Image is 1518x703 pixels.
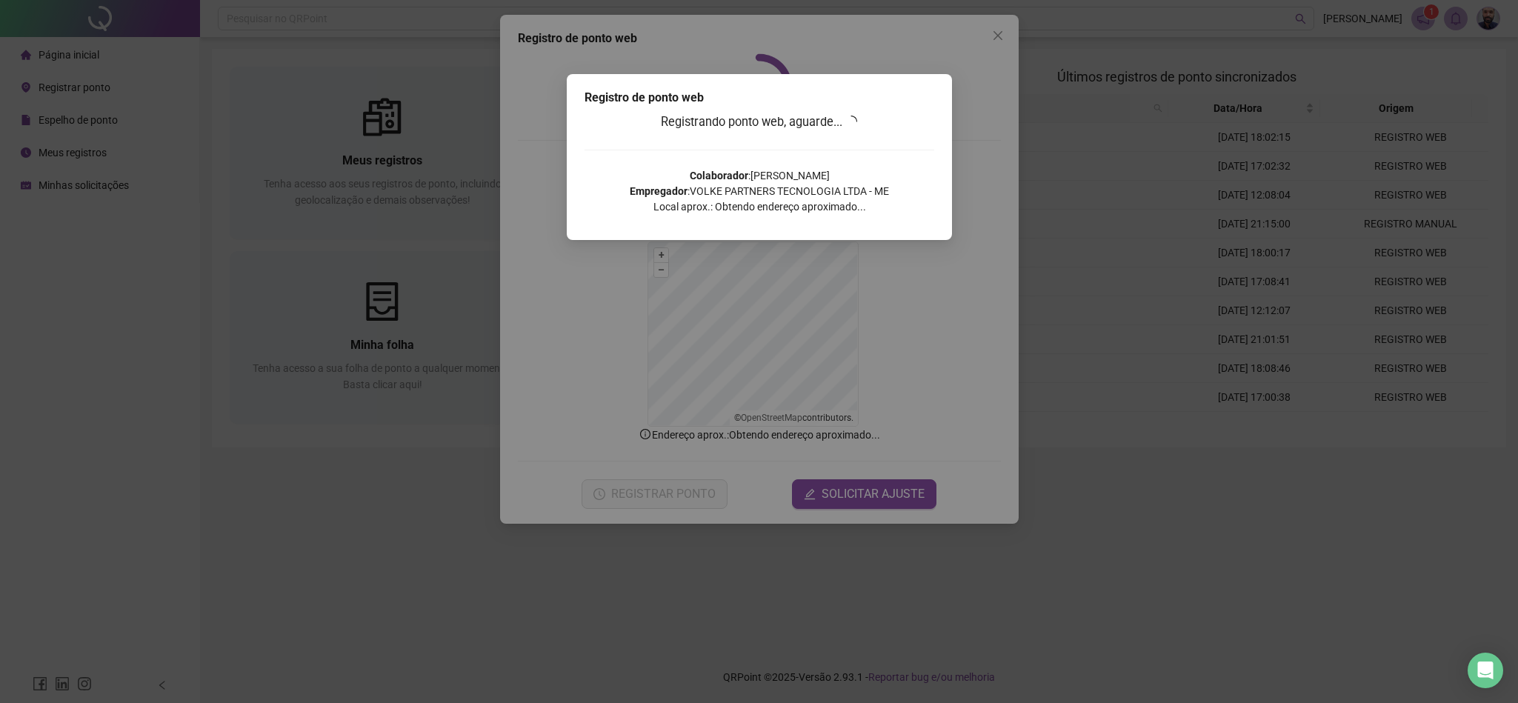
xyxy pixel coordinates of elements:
[585,168,934,215] p: : [PERSON_NAME] : VOLKE PARTNERS TECNOLOGIA LTDA - ME Local aprox.: Obtendo endereço aproximado...
[585,113,934,132] h3: Registrando ponto web, aguarde...
[585,89,934,107] div: Registro de ponto web
[845,116,857,127] span: loading
[630,185,688,197] strong: Empregador
[1468,653,1503,688] div: Open Intercom Messenger
[689,170,748,181] strong: Colaborador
